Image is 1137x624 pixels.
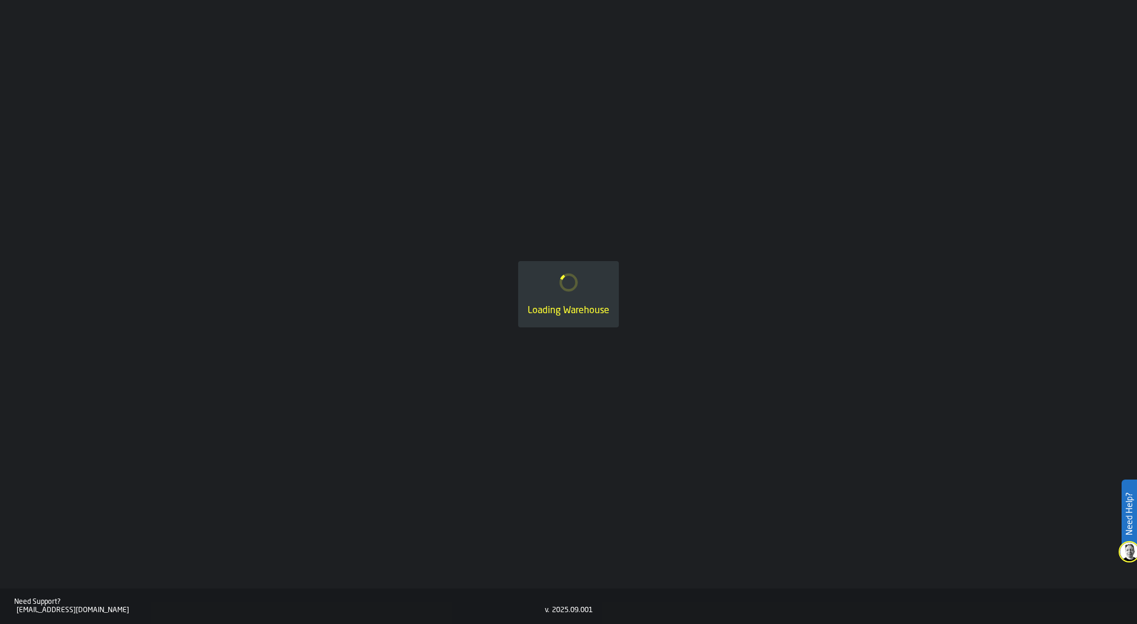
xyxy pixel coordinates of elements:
[14,598,545,615] a: Need Support?[EMAIL_ADDRESS][DOMAIN_NAME]
[1123,481,1136,547] label: Need Help?
[552,606,593,615] div: 2025.09.001
[14,598,545,606] div: Need Support?
[17,606,545,615] div: [EMAIL_ADDRESS][DOMAIN_NAME]
[545,606,550,615] div: v.
[528,304,609,318] div: Loading Warehouse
